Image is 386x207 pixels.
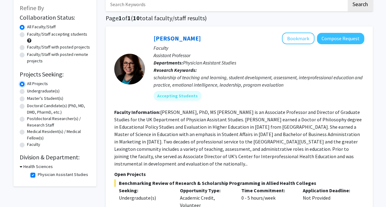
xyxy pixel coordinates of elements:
[127,14,131,22] span: 1
[23,163,53,170] h3: Health Sciences
[183,60,236,66] span: Physician Assistant Studies
[241,187,294,194] p: Time Commitment:
[114,109,362,167] fg-read-more: [PERSON_NAME], PhD, MS [PERSON_NAME] is an Associate Professor and Director of Graduate Studies f...
[180,187,232,194] p: Opportunity Type:
[119,14,122,22] span: 1
[27,128,90,141] label: Medical Resident(s) / Medical Fellow(s)
[27,115,90,128] label: Postdoctoral Researcher(s) / Research Staff
[27,31,87,37] label: Faculty/Staff accepting students
[154,44,364,52] p: Faculty
[20,154,90,161] h2: Division & Department:
[27,141,40,148] label: Faculty
[27,80,48,87] label: All Projects
[119,187,171,194] p: Seeking:
[154,91,201,101] mat-chip: Accepting Students
[20,71,90,78] h2: Projects Seeking:
[282,33,314,44] button: Add Leslie Woltenberg to Bookmarks
[154,67,197,73] b: Research Keywords:
[154,60,183,66] b: Departments:
[119,194,171,201] div: Undergraduate(s)
[114,179,364,187] span: Benchmarking Review of Research & Scholarship Programming in Allied Health Colleges
[27,103,90,115] label: Doctoral Candidate(s) (PhD, MD, DMD, PharmD, etc.)
[20,14,90,21] h2: Collaboration Status:
[317,33,364,44] button: Compose Request to Leslie Woltenberg
[5,179,26,202] iframe: Chat
[114,109,160,115] b: Faculty Information:
[303,187,355,194] p: Application Deadline:
[106,14,373,22] h1: Page of ( total faculty/staff results)
[27,88,60,94] label: Undergraduate(s)
[133,14,140,22] span: 10
[27,24,56,30] label: All Faculty/Staff
[20,4,44,12] span: Refine By
[154,34,201,42] a: [PERSON_NAME]
[27,51,90,64] label: Faculty/Staff with posted remote projects
[154,52,364,59] p: Assistant Professor
[154,74,364,88] div: scholarship of teaching and learning, student development, assessment, interprofessional educatio...
[114,170,364,178] p: Open Projects
[27,44,90,50] label: Faculty/Staff with posted projects
[38,171,88,178] label: Physician Assistant Studies
[27,95,63,102] label: Master's Student(s)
